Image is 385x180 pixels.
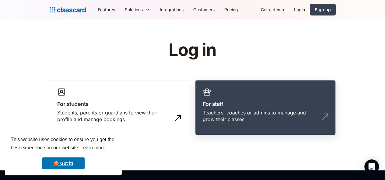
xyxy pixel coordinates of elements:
[120,3,155,16] div: Solutions
[79,143,106,152] a: learn more about cookies
[5,130,122,175] div: cookieconsent
[50,80,190,135] a: For studentsStudents, parents or guardians to view their profile and manage bookings
[155,3,188,16] a: Integrations
[125,6,143,13] div: Solutions
[364,159,379,174] div: Open Intercom Messenger
[188,3,219,16] a: Customers
[289,3,310,16] a: Login
[315,6,331,13] div: Sign up
[203,100,328,108] h3: For staff
[57,109,170,123] div: Students, parents or guardians to view their profile and manage bookings
[219,3,243,16] a: Pricing
[42,157,85,169] a: dismiss cookie message
[195,80,336,135] a: For staffTeachers, coaches or admins to manage and grow their classes
[96,41,289,59] h1: Log in
[11,136,116,152] span: This website uses cookies to ensure you get the best experience on our website.
[50,5,86,14] a: home
[203,109,316,123] div: Teachers, coaches or admins to manage and grow their classes
[310,4,336,15] a: Sign up
[256,3,289,16] a: Get a demo
[57,100,183,108] h3: For students
[93,3,120,16] a: Features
